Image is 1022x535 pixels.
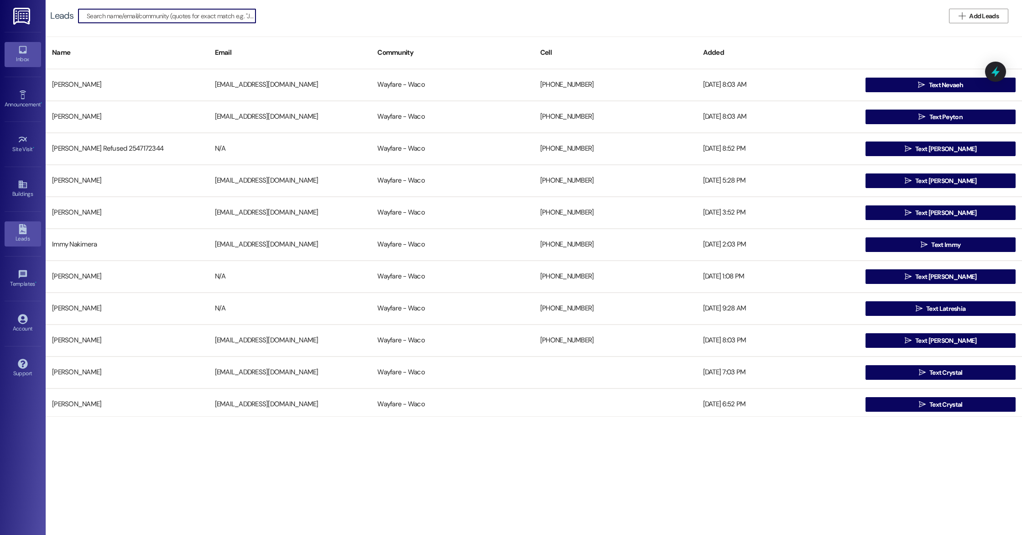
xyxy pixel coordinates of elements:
[929,112,963,122] span: Text Peyton
[697,204,860,222] div: [DATE] 3:52 PM
[371,395,534,414] div: Wayfare - Waco
[915,208,976,218] span: Text [PERSON_NAME]
[918,81,925,89] i: 
[905,145,912,152] i: 
[697,363,860,382] div: [DATE] 7:03 PM
[41,100,42,106] span: •
[371,172,534,190] div: Wayfare - Waco
[46,299,209,318] div: [PERSON_NAME]
[866,333,1016,348] button: Text [PERSON_NAME]
[46,204,209,222] div: [PERSON_NAME]
[697,140,860,158] div: [DATE] 8:52 PM
[209,42,371,64] div: Email
[371,140,534,158] div: Wayfare - Waco
[866,110,1016,124] button: Text Peyton
[46,236,209,254] div: Immy Nakimera
[534,236,697,254] div: [PHONE_NUMBER]
[371,267,534,286] div: Wayfare - Waco
[931,240,960,250] span: Text Immy
[35,279,36,286] span: •
[5,221,41,246] a: Leads
[866,269,1016,284] button: Text [PERSON_NAME]
[46,395,209,414] div: [PERSON_NAME]
[46,42,209,64] div: Name
[46,76,209,94] div: [PERSON_NAME]
[5,311,41,336] a: Account
[866,142,1016,156] button: Text [PERSON_NAME]
[46,172,209,190] div: [PERSON_NAME]
[866,78,1016,92] button: Text Nevaeh
[905,337,912,344] i: 
[371,76,534,94] div: Wayfare - Waco
[915,176,976,186] span: Text [PERSON_NAME]
[918,113,925,121] i: 
[697,108,860,126] div: [DATE] 8:03 AM
[5,267,41,291] a: Templates •
[697,236,860,254] div: [DATE] 2:03 PM
[866,365,1016,380] button: Text Crystal
[209,108,371,126] div: [EMAIL_ADDRESS][DOMAIN_NAME]
[371,236,534,254] div: Wayfare - Waco
[371,108,534,126] div: Wayfare - Waco
[866,173,1016,188] button: Text [PERSON_NAME]
[5,177,41,201] a: Buildings
[46,108,209,126] div: [PERSON_NAME]
[371,331,534,350] div: Wayfare - Waco
[534,140,697,158] div: [PHONE_NUMBER]
[929,80,963,90] span: Text Nevaeh
[371,299,534,318] div: Wayfare - Waco
[866,237,1016,252] button: Text Immy
[209,363,371,382] div: [EMAIL_ADDRESS][DOMAIN_NAME]
[949,9,1008,23] button: Add Leads
[866,205,1016,220] button: Text [PERSON_NAME]
[5,356,41,381] a: Support
[534,108,697,126] div: [PHONE_NUMBER]
[87,10,255,22] input: Search name/email/community (quotes for exact match e.g. "John Smith")
[209,331,371,350] div: [EMAIL_ADDRESS][DOMAIN_NAME]
[534,299,697,318] div: [PHONE_NUMBER]
[919,401,926,408] i: 
[209,172,371,190] div: [EMAIL_ADDRESS][DOMAIN_NAME]
[371,204,534,222] div: Wayfare - Waco
[915,272,976,282] span: Text [PERSON_NAME]
[929,368,963,378] span: Text Crystal
[13,8,32,25] img: ResiDesk Logo
[921,241,928,248] i: 
[371,42,534,64] div: Community
[209,236,371,254] div: [EMAIL_ADDRESS][DOMAIN_NAME]
[209,299,371,318] div: N/A
[905,273,912,280] i: 
[534,267,697,286] div: [PHONE_NUMBER]
[919,369,926,376] i: 
[697,172,860,190] div: [DATE] 5:28 PM
[915,144,976,154] span: Text [PERSON_NAME]
[959,12,965,20] i: 
[209,140,371,158] div: N/A
[209,267,371,286] div: N/A
[697,299,860,318] div: [DATE] 9:28 AM
[50,11,73,21] div: Leads
[46,267,209,286] div: [PERSON_NAME]
[905,177,912,184] i: 
[209,76,371,94] div: [EMAIL_ADDRESS][DOMAIN_NAME]
[534,76,697,94] div: [PHONE_NUMBER]
[697,42,860,64] div: Added
[5,42,41,67] a: Inbox
[46,363,209,382] div: [PERSON_NAME]
[697,331,860,350] div: [DATE] 8:03 PM
[209,204,371,222] div: [EMAIL_ADDRESS][DOMAIN_NAME]
[534,172,697,190] div: [PHONE_NUMBER]
[209,395,371,414] div: [EMAIL_ADDRESS][DOMAIN_NAME]
[697,267,860,286] div: [DATE] 1:08 PM
[371,363,534,382] div: Wayfare - Waco
[916,305,923,312] i: 
[697,76,860,94] div: [DATE] 8:03 AM
[926,304,965,314] span: Text Latreshia
[969,11,999,21] span: Add Leads
[33,145,34,151] span: •
[46,331,209,350] div: [PERSON_NAME]
[866,397,1016,412] button: Text Crystal
[534,204,697,222] div: [PHONE_NUMBER]
[866,301,1016,316] button: Text Latreshia
[905,209,912,216] i: 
